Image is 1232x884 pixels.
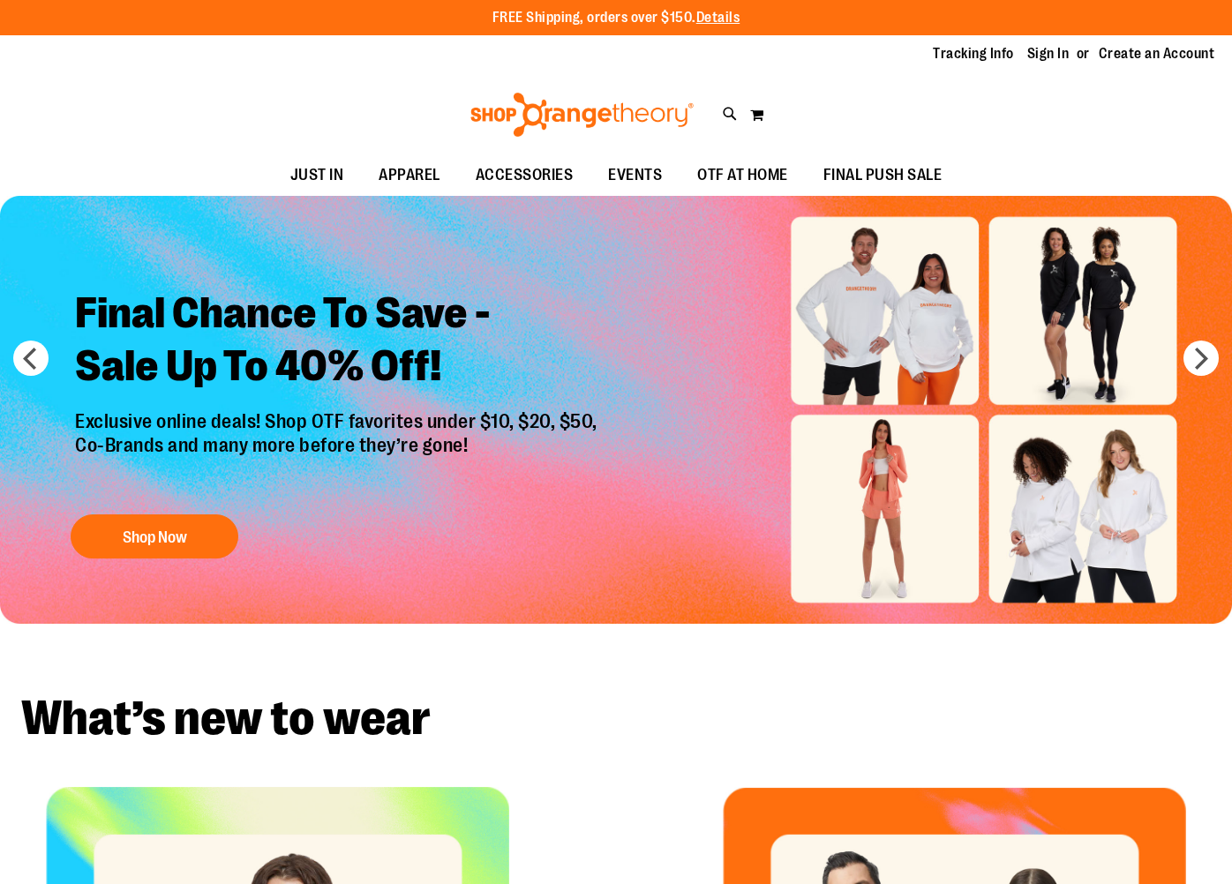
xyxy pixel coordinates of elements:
a: FINAL PUSH SALE [806,155,960,196]
span: OTF AT HOME [697,155,788,195]
button: next [1183,341,1219,376]
img: Shop Orangetheory [468,93,696,137]
a: OTF AT HOME [680,155,806,196]
a: ACCESSORIES [458,155,591,196]
span: ACCESSORIES [476,155,574,195]
a: Final Chance To Save -Sale Up To 40% Off! Exclusive online deals! Shop OTF favorites under $10, $... [62,273,615,567]
a: Sign In [1027,44,1070,64]
a: JUST IN [273,155,362,196]
a: APPAREL [361,155,458,196]
span: FINAL PUSH SALE [823,155,943,195]
button: Shop Now [71,514,238,558]
p: Exclusive online deals! Shop OTF favorites under $10, $20, $50, Co-Brands and many more before th... [62,410,615,497]
h2: Final Chance To Save - Sale Up To 40% Off! [62,273,615,410]
span: EVENTS [608,155,662,195]
button: prev [13,341,49,376]
a: Tracking Info [933,44,1014,64]
a: Create an Account [1099,44,1215,64]
span: APPAREL [379,155,440,195]
a: EVENTS [590,155,680,196]
p: FREE Shipping, orders over $150. [492,8,740,28]
span: JUST IN [290,155,344,195]
a: Details [696,10,740,26]
h2: What’s new to wear [21,694,1211,743]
